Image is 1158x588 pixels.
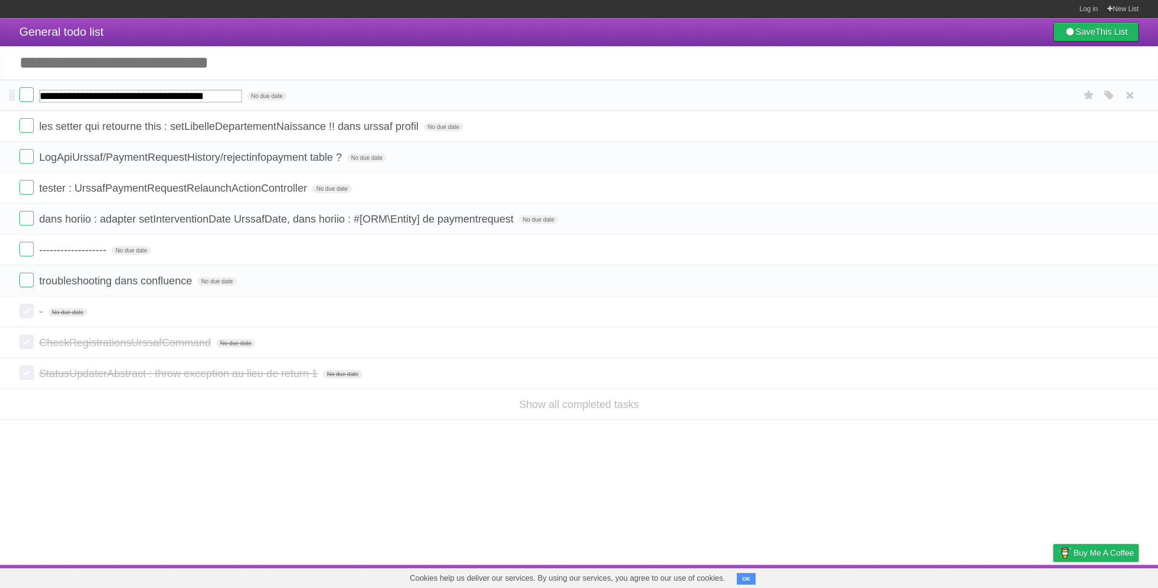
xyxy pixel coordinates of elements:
span: - [39,306,45,318]
span: No due date [48,308,87,317]
span: StatusUpdaterAbstract : throw exception au lieu de return 1 [39,367,320,379]
span: No due date [312,184,351,193]
label: Done [19,149,34,164]
a: Suggest a feature [1078,567,1139,586]
label: Done [19,273,34,287]
span: No due date [519,215,558,224]
label: Done [19,304,34,318]
button: OK [737,573,756,585]
span: CheckRegistrationsUrssafCommand [39,336,213,349]
a: Developers [957,567,996,586]
span: No due date [323,370,362,378]
span: No due date [111,246,151,255]
span: No due date [347,154,386,162]
label: Done [19,180,34,195]
label: Done [19,365,34,380]
a: Show all completed tasks [519,398,639,410]
span: les setter qui retourne this : setLibelleDepartementNaissance !! dans urssaf profil [39,120,421,132]
b: This List [1095,27,1128,37]
img: Buy me a coffee [1058,545,1071,561]
a: Privacy [1041,567,1066,586]
label: Done [19,211,34,225]
span: Buy me a coffee [1074,545,1134,561]
label: Done [19,87,34,102]
span: No due date [216,339,255,348]
span: No due date [247,92,286,100]
span: dans horiio : adapter setInterventionDate UrssafDate, dans horiio : #[ORM\Entity] de paymentrequest [39,213,516,225]
label: Done [19,242,34,256]
a: About [925,567,945,586]
span: No due date [197,277,236,286]
span: General todo list [19,25,104,38]
a: Terms [1008,567,1029,586]
span: ------------------- [39,244,109,256]
a: Buy me a coffee [1053,544,1139,562]
label: Done [19,118,34,133]
span: Cookies help us deliver our services. By using our services, you agree to our use of cookies. [400,569,735,588]
a: SaveThis List [1053,22,1139,42]
span: No due date [424,123,463,131]
span: troubleshooting dans confluence [39,275,194,287]
span: tester : UrssafPaymentRequestRelaunchActionController [39,182,309,194]
label: Star task [1080,87,1098,103]
label: Done [19,335,34,349]
span: LogApiUrssaf/PaymentRequestHistory/rejectinfopayment table ? [39,151,344,163]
